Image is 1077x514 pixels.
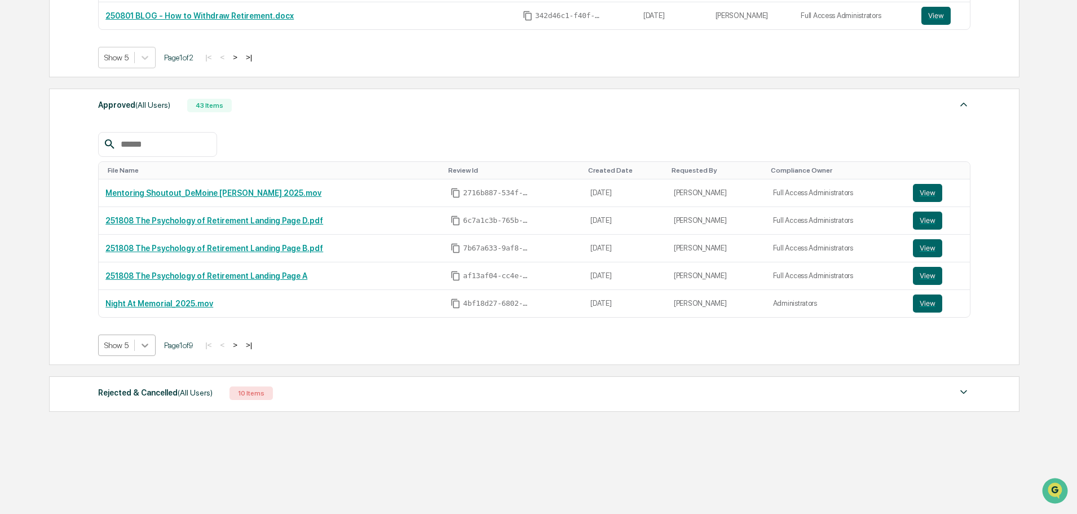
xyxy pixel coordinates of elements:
td: [DATE] [584,235,667,262]
td: [DATE] [637,2,709,29]
a: 250801 BLOG - How to Withdraw Retirement.docx [105,11,294,20]
a: View [913,295,964,313]
td: Full Access Administrators [766,207,906,235]
td: [DATE] [584,179,667,207]
span: Copy Id [523,11,533,21]
a: View [921,7,963,25]
div: We're available if you need us! [38,98,143,107]
button: >| [242,52,255,62]
div: Toggle SortBy [448,166,579,174]
button: < [217,340,228,350]
div: Toggle SortBy [672,166,762,174]
button: View [913,239,942,257]
button: >| [242,340,255,350]
a: Mentoring Shoutout_DeMoine [PERSON_NAME] 2025.mov [105,188,321,197]
button: |< [202,340,215,350]
td: [DATE] [584,262,667,290]
span: 7b67a633-9af8-4d28-8c02-f36f697d2b4c [463,244,531,253]
td: [DATE] [584,207,667,235]
span: 4bf18d27-6802-45ee-ab1e-ef55e95bc3d0 [463,299,531,308]
a: 🗄️Attestations [77,138,144,158]
span: Copy Id [451,271,461,281]
td: Administrators [766,290,906,317]
span: 2716b887-534f-4f4e-982f-69e3f7c8d2c4 [463,188,531,197]
a: 🔎Data Lookup [7,159,76,179]
td: Full Access Administrators [766,262,906,290]
button: < [217,52,228,62]
span: Preclearance [23,142,73,153]
div: Toggle SortBy [108,166,439,174]
span: Copy Id [451,188,461,198]
span: Copy Id [451,243,461,253]
span: Attestations [93,142,140,153]
button: View [913,267,942,285]
td: [PERSON_NAME] [667,262,766,290]
td: [PERSON_NAME] [709,2,794,29]
img: caret [957,385,970,399]
td: Full Access Administrators [766,179,906,207]
a: 🖐️Preclearance [7,138,77,158]
a: 251808 The Psychology of Retirement Landing Page B.pdf [105,244,323,253]
span: af13af04-cc4e-4062-be21-95d57b11c8f2 [463,271,531,280]
div: Toggle SortBy [915,166,966,174]
td: [PERSON_NAME] [667,235,766,262]
td: [PERSON_NAME] [667,179,766,207]
td: [DATE] [584,290,667,317]
p: How can we help? [11,24,205,42]
button: View [921,7,951,25]
a: View [913,239,964,257]
button: |< [202,52,215,62]
div: 10 Items [229,386,273,400]
span: (All Users) [135,100,170,109]
td: [PERSON_NAME] [667,207,766,235]
div: 43 Items [187,99,232,112]
div: Toggle SortBy [588,166,663,174]
a: View [913,267,964,285]
span: 342d46c1-f40f-4d1f-8881-abaa54fb0cd9 [535,11,603,20]
div: 🔎 [11,165,20,174]
span: Copy Id [451,298,461,309]
span: Page 1 of 2 [164,53,193,62]
a: 251808 The Psychology of Retirement Landing Page A [105,271,307,280]
div: Rejected & Cancelled [98,385,213,400]
button: View [913,212,942,230]
img: caret [957,98,970,111]
a: Night At Memorial_2025.mov [105,299,213,308]
td: Full Access Administrators [766,235,906,262]
div: 🖐️ [11,143,20,152]
input: Clear [29,51,186,63]
button: > [229,340,241,350]
button: View [913,184,942,202]
span: 6c7a1c3b-765b-45fb-9757-e6d32aa1fbbc [463,216,531,225]
span: Copy Id [451,216,461,226]
iframe: Open customer support [1041,477,1071,507]
td: Full Access Administrators [794,2,915,29]
span: (All Users) [178,388,213,397]
button: View [913,295,942,313]
a: View [913,212,964,230]
td: [PERSON_NAME] [667,290,766,317]
a: Powered byPylon [80,191,136,200]
div: Toggle SortBy [771,166,902,174]
span: Page 1 of 9 [164,341,193,350]
img: 1746055101610-c473b297-6a78-478c-a979-82029cc54cd1 [11,86,32,107]
button: Start new chat [192,90,205,103]
span: Data Lookup [23,164,71,175]
div: Start new chat [38,86,185,98]
a: 251808 The Psychology of Retirement Landing Page D.pdf [105,216,323,225]
button: > [229,52,241,62]
div: 🗄️ [82,143,91,152]
a: View [913,184,964,202]
div: Approved [98,98,170,112]
span: Pylon [112,191,136,200]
